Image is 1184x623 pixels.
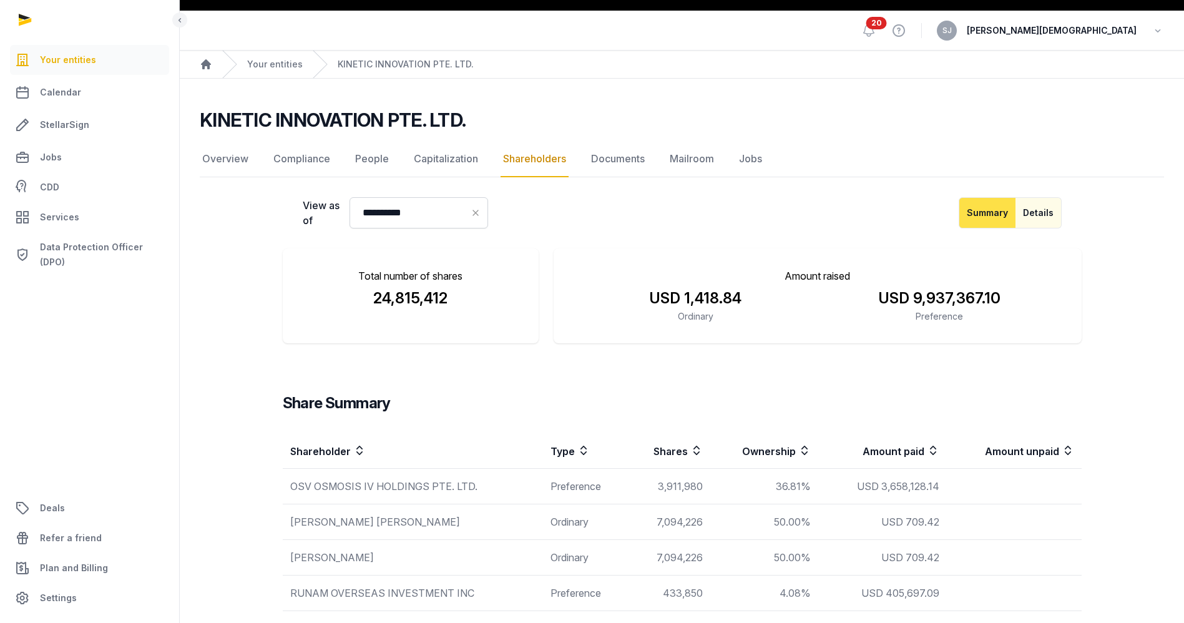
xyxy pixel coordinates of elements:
span: Services [40,210,79,225]
span: Preference [916,311,963,321]
th: Type [543,433,627,469]
a: Documents [589,141,647,177]
th: Ownership [710,433,818,469]
span: [PERSON_NAME][DEMOGRAPHIC_DATA] [967,23,1137,38]
span: Your entities [40,52,96,67]
a: CDD [10,175,169,200]
span: USD 9,937,367.10 [878,289,1001,307]
th: Amount paid [818,433,947,469]
span: USD 405,697.09 [861,587,939,599]
span: SJ [942,27,952,34]
p: Amount raised [574,268,1061,283]
span: Calendar [40,85,81,100]
span: 20 [866,17,887,29]
a: Services [10,202,169,232]
td: 4.08% [710,576,818,611]
span: Plan and Billing [40,561,108,576]
h2: KINETIC INNOVATION PTE. LTD. [200,109,466,131]
a: Mailroom [667,141,717,177]
span: StellarSign [40,117,89,132]
td: Ordinary [543,540,627,576]
a: Deals [10,493,169,523]
td: Preference [543,469,627,504]
span: CDD [40,180,59,195]
a: Refer a friend [10,523,169,553]
a: Jobs [10,142,169,172]
span: Data Protection Officer (DPO) [40,240,164,270]
a: StellarSign [10,110,169,140]
td: 433,850 [627,576,710,611]
span: Refer a friend [40,531,102,546]
a: Your entities [247,58,303,71]
th: Shares [627,433,710,469]
nav: Breadcrumb [180,51,1184,79]
td: Preference [543,576,627,611]
iframe: Chat Widget [959,478,1184,623]
button: Summary [959,197,1016,228]
td: 50.00% [710,540,818,576]
td: Ordinary [543,504,627,540]
a: Capitalization [411,141,481,177]
span: USD 1,418.84 [649,289,741,307]
div: [PERSON_NAME] [PERSON_NAME] [290,514,536,529]
span: Jobs [40,150,62,165]
a: Shareholders [501,141,569,177]
td: 3,911,980 [627,469,710,504]
span: Ordinary [678,311,713,321]
input: Datepicker input [350,197,488,228]
th: Shareholder [283,433,544,469]
td: 7,094,226 [627,504,710,540]
a: Settings [10,583,169,613]
a: Plan and Billing [10,553,169,583]
label: View as of [303,198,340,228]
div: OSV OSMOSIS IV HOLDINGS PTE. LTD. [290,479,536,494]
div: 24,815,412 [303,288,519,308]
span: USD 3,658,128.14 [857,480,939,493]
span: Deals [40,501,65,516]
button: Details [1015,197,1062,228]
span: Settings [40,591,77,606]
span: USD 709.42 [881,551,939,564]
a: Data Protection Officer (DPO) [10,235,169,275]
span: USD 709.42 [881,516,939,528]
a: KINETIC INNOVATION PTE. LTD. [338,58,474,71]
a: Compliance [271,141,333,177]
a: Your entities [10,45,169,75]
a: People [353,141,391,177]
a: Jobs [736,141,765,177]
td: 7,094,226 [627,540,710,576]
p: Total number of shares [303,268,519,283]
a: Overview [200,141,251,177]
h3: Share Summary [283,393,1082,413]
div: [PERSON_NAME] [290,550,536,565]
td: 36.81% [710,469,818,504]
button: SJ [937,21,957,41]
nav: Tabs [200,141,1164,177]
a: Calendar [10,77,169,107]
div: RUNAM OVERSEAS INVESTMENT INC [290,586,536,601]
th: Amount unpaid [947,433,1081,469]
td: 50.00% [710,504,818,540]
